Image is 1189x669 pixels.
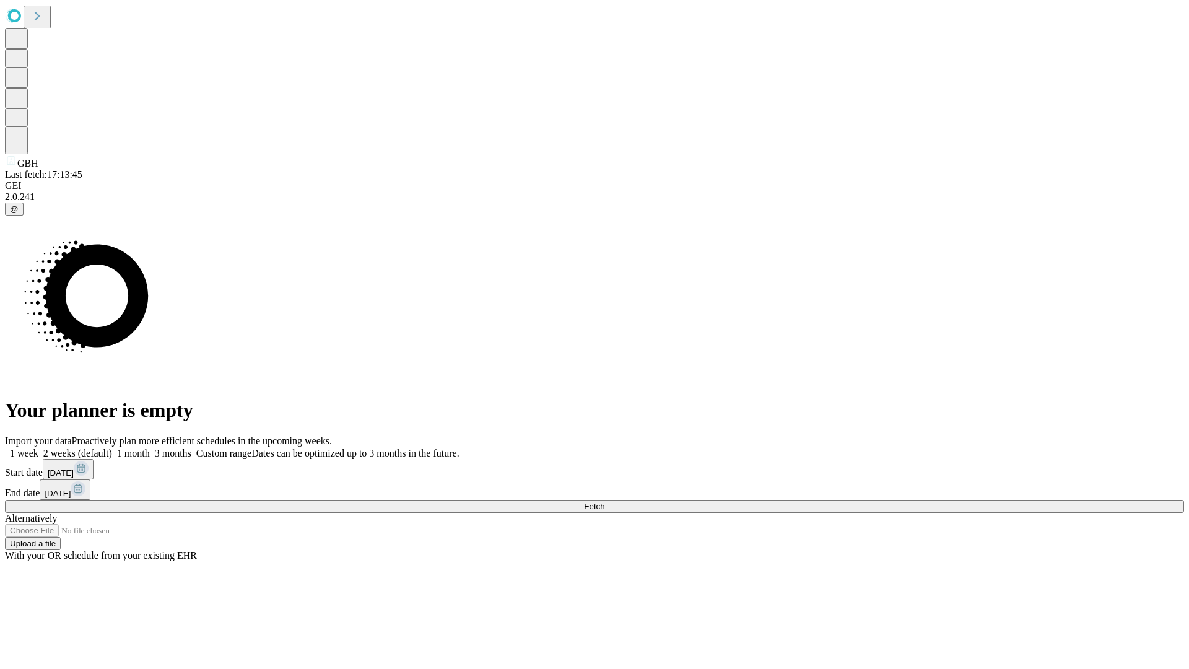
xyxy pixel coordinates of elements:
[48,468,74,478] span: [DATE]
[5,399,1184,422] h1: Your planner is empty
[117,448,150,458] span: 1 month
[5,537,61,550] button: Upload a file
[5,180,1184,191] div: GEI
[5,500,1184,513] button: Fetch
[5,550,197,561] span: With your OR schedule from your existing EHR
[5,435,72,446] span: Import your data
[5,459,1184,479] div: Start date
[155,448,191,458] span: 3 months
[5,479,1184,500] div: End date
[40,479,90,500] button: [DATE]
[10,448,38,458] span: 1 week
[45,489,71,498] span: [DATE]
[43,448,112,458] span: 2 weeks (default)
[251,448,459,458] span: Dates can be optimized up to 3 months in the future.
[43,459,94,479] button: [DATE]
[5,191,1184,203] div: 2.0.241
[584,502,604,511] span: Fetch
[72,435,332,446] span: Proactively plan more efficient schedules in the upcoming weeks.
[5,203,24,216] button: @
[10,204,19,214] span: @
[5,169,82,180] span: Last fetch: 17:13:45
[196,448,251,458] span: Custom range
[17,158,38,168] span: GBH
[5,513,57,523] span: Alternatively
